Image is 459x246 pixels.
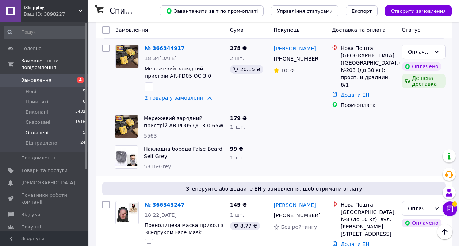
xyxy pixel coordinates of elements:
[402,74,446,88] div: Дешева доставка
[21,192,68,205] span: Показники роботи компанії
[80,140,85,146] span: 24
[21,211,40,218] span: Відгуки
[144,133,157,139] span: 5563
[21,224,41,230] span: Покупці
[402,62,441,71] div: Оплачено
[21,77,51,84] span: Замовлення
[274,27,299,33] span: Покупець
[341,52,396,88] div: [GEOGRAPHIC_DATA] ([GEOGRAPHIC_DATA].), №203 (до 30 кг): просп. Відрадний, 6/1
[341,45,396,52] div: Нова Пошта
[378,8,452,14] a: Створити замовлення
[110,7,184,15] h1: Список замовлень
[24,11,88,18] div: Ваш ID: 3898227
[145,55,177,61] span: 18:34[DATE]
[26,130,49,136] span: Оплачені
[115,115,138,138] img: Фото товару
[160,5,264,16] button: Завантажити звіт по пром-оплаті
[281,224,317,230] span: Без рейтингу
[402,219,441,227] div: Оплачено
[385,5,452,16] button: Створити замовлення
[274,201,316,209] a: [PERSON_NAME]
[83,99,85,105] span: 0
[341,208,396,238] div: [GEOGRAPHIC_DATA], №8 (до 10 кг): вул. [PERSON_NAME][STREET_ADDRESS]
[272,54,320,64] div: [PHONE_NUMBER]
[83,88,85,95] span: 5
[230,155,245,161] span: 1 шт.
[352,8,372,14] span: Експорт
[77,77,84,83] span: 4
[144,164,171,169] span: 5816-Grey
[341,101,396,109] div: Пром-оплата
[145,222,223,243] a: Повнолицева маска прикол з 3D-друком Face Mask Simulation Model 9
[26,119,50,126] span: Скасовані
[26,88,36,95] span: Нові
[408,48,431,56] div: Оплачено
[116,45,138,68] img: Фото товару
[277,8,333,14] span: Управління статусами
[346,5,378,16] button: Експорт
[21,155,57,161] span: Повідомлення
[281,68,295,73] span: 100%
[230,202,247,208] span: 149 ₴
[105,185,443,192] span: Згенеруйте або додайте ЕН у замовлення, щоб отримати оплату
[144,146,222,159] a: Накладна борода False Beard Self Grey
[230,45,247,51] span: 278 ₴
[230,124,245,130] span: 1 шт.
[145,202,184,208] a: № 366343247
[145,212,177,218] span: 18:22[DATE]
[115,27,148,33] span: Замовлення
[24,4,79,11] span: 𝐢𝐒𝐡𝐨𝐩𝐩𝐢𝐧𝐠
[83,130,85,136] span: 5
[437,224,452,239] button: Наверх
[144,115,223,136] a: Мережевий зарядний пристрій AR-PD05 QC 3.0 65W PD 1xUSB + 2хType-C
[26,140,57,146] span: Відправлено
[391,8,446,14] span: Створити замовлення
[145,95,205,101] a: 2 товара у замовленні
[21,58,88,71] span: Замовлення та повідомлення
[443,201,457,216] button: Чат з покупцем
[116,202,138,223] img: Фото товару
[26,99,48,105] span: Прийняті
[21,180,75,186] span: [DEMOGRAPHIC_DATA]
[272,210,320,220] div: [PHONE_NUMBER]
[26,109,48,115] span: Виконані
[230,27,244,33] span: Cума
[230,55,244,61] span: 2 шт.
[115,201,139,224] a: Фото товару
[274,45,316,52] a: [PERSON_NAME]
[145,66,214,86] a: Мережевий зарядний пристрій AR-PD05 QC 3.0 65W PD 1xUSB + 2хType-C
[408,204,431,212] div: Оплачено
[230,115,247,121] span: 179 ₴
[230,222,260,230] div: 8.77 ₴
[230,212,244,218] span: 1 шт.
[230,65,263,74] div: 20.15 ₴
[145,45,184,51] a: № 366344917
[271,5,338,16] button: Управління статусами
[115,45,139,68] a: Фото товару
[402,27,420,33] span: Статус
[21,45,42,52] span: Головна
[166,8,258,14] span: Завантажити звіт по пром-оплаті
[75,109,85,115] span: 5432
[341,201,396,208] div: Нова Пошта
[21,167,68,174] span: Товари та послуги
[75,119,85,126] span: 1516
[4,26,86,39] input: Пошук
[341,92,370,98] a: Додати ЕН
[332,27,386,33] span: Доставка та оплата
[230,146,243,152] span: 99 ₴
[115,148,138,166] img: Фото товару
